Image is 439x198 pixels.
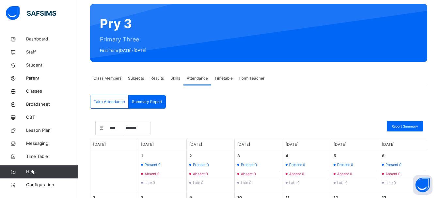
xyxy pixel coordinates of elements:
[26,49,78,55] span: Staff
[93,75,121,81] span: Class Members
[235,139,283,150] div: Day of Week
[141,171,183,177] div: Absent 0
[334,171,376,177] div: Absent 0
[385,171,400,177] span: Absent 0
[214,75,233,81] span: Timetable
[26,169,78,175] span: Help
[286,153,288,159] div: 4
[286,171,328,177] div: Absent 0
[392,124,418,129] span: Report Summary
[289,180,300,186] span: Late 0
[337,171,352,177] span: Absent 0
[187,150,235,192] div: Events for day 2
[286,180,328,186] div: Late 0
[382,171,424,177] div: Absent 0
[141,180,183,186] div: Late 0
[337,162,353,168] span: Present 0
[283,150,331,192] div: Events for day 4
[334,162,376,168] div: Present 0
[382,162,424,168] div: Present 0
[145,180,155,186] span: Late 0
[385,162,401,168] span: Present 0
[289,171,304,177] span: Absent 0
[187,139,235,150] div: Day of Week
[283,139,331,150] div: Day of Week
[237,171,280,177] div: Absent 0
[187,75,208,81] span: Attendance
[132,99,162,105] span: Summary Report
[382,180,424,186] div: Late 0
[26,182,78,188] span: Configuration
[235,150,283,192] div: Events for day 3
[26,127,78,134] span: Lesson Plan
[189,153,192,159] div: 2
[145,162,161,168] span: Present 0
[26,101,78,108] span: Broadsheet
[331,150,379,192] div: Events for day 5
[128,75,144,81] span: Subjects
[141,162,183,168] div: Present 0
[289,162,305,168] span: Present 0
[145,171,160,177] span: Absent 0
[385,180,396,186] span: Late 0
[90,139,138,150] div: Day of Week
[26,62,78,69] span: Student
[286,162,328,168] div: Present 0
[193,180,203,186] span: Late 0
[193,171,208,177] span: Absent 0
[26,114,78,121] span: CBT
[138,139,186,150] div: Day of Week
[382,153,384,159] div: 6
[241,171,256,177] span: Absent 0
[237,153,240,159] div: 3
[413,175,432,195] button: Open asap
[95,121,137,135] div: Current Month
[237,180,280,186] div: Late 0
[239,75,264,81] span: Form Teacher
[150,75,164,81] span: Results
[237,162,280,168] div: Present 0
[94,99,125,105] span: Take Attendance
[334,180,376,186] div: Late 0
[379,139,427,150] div: Day of Week
[241,180,251,186] span: Late 0
[26,88,78,95] span: Classes
[138,150,186,192] div: Events for day 1
[26,75,78,82] span: Parent
[189,180,232,186] div: Late 0
[170,75,180,81] span: Skills
[26,140,78,147] span: Messaging
[90,150,138,192] div: Empty Day
[331,139,379,150] div: Day of Week
[26,153,78,160] span: Time Table
[337,180,348,186] span: Late 0
[334,153,336,159] div: 5
[6,6,56,20] img: safsims
[26,36,78,42] span: Dashboard
[193,162,209,168] span: Present 0
[379,150,427,192] div: Events for day 6
[241,162,257,168] span: Present 0
[189,171,232,177] div: Absent 0
[141,153,143,159] div: 1
[189,162,232,168] div: Present 0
